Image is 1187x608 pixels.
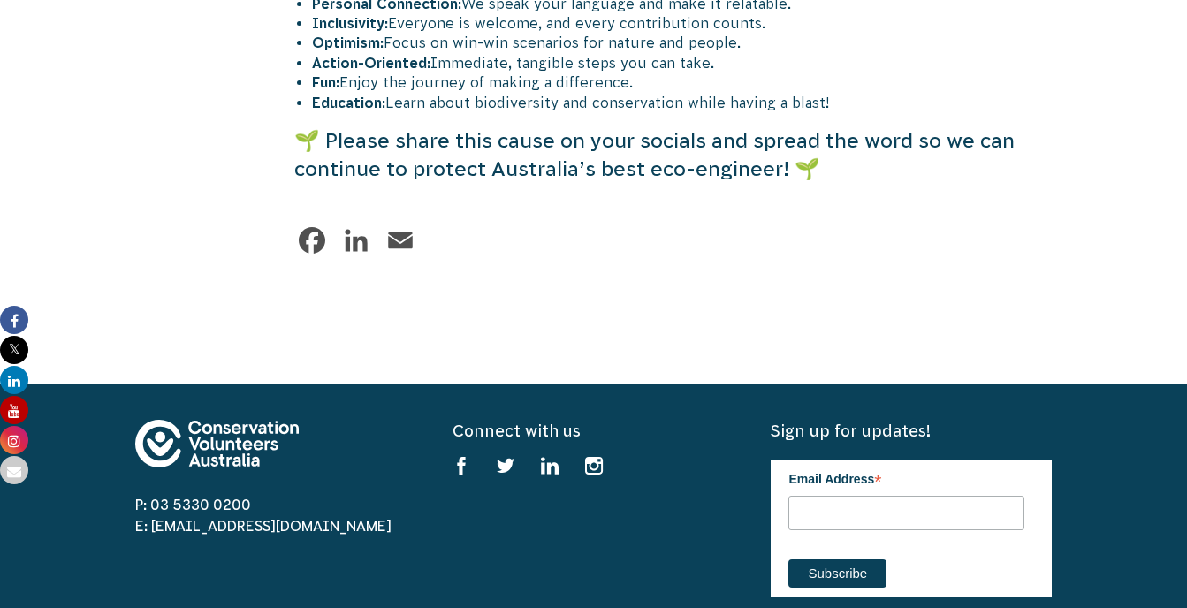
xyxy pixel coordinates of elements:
[312,93,1053,112] li: Learn about biodiversity and conservation while having a blast!
[135,497,251,513] a: P: 03 5330 0200
[312,13,1053,33] li: Everyone is welcome, and every contribution counts.
[312,95,385,110] strong: Education:
[312,15,388,31] strong: Inclusivity:
[312,72,1053,92] li: Enjoy the journey of making a difference.
[312,34,384,50] strong: Optimism:
[294,223,330,258] a: Facebook
[383,223,418,258] a: Email
[312,55,430,71] strong: Action-Oriented:
[312,33,1053,52] li: Focus on win-win scenarios for nature and people.
[294,126,1053,183] h4: 🌱 Please share this cause on your socials and spread the word so we can continue to protect Austr...
[788,559,886,588] input: Subscribe
[339,223,374,258] a: LinkedIn
[135,420,299,467] img: logo-footer.svg
[771,420,1052,442] h5: Sign up for updates!
[135,518,392,534] a: E: [EMAIL_ADDRESS][DOMAIN_NAME]
[788,460,1024,494] label: Email Address
[312,53,1053,72] li: Immediate, tangible steps you can take.
[312,74,339,90] strong: Fun:
[453,420,734,442] h5: Connect with us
